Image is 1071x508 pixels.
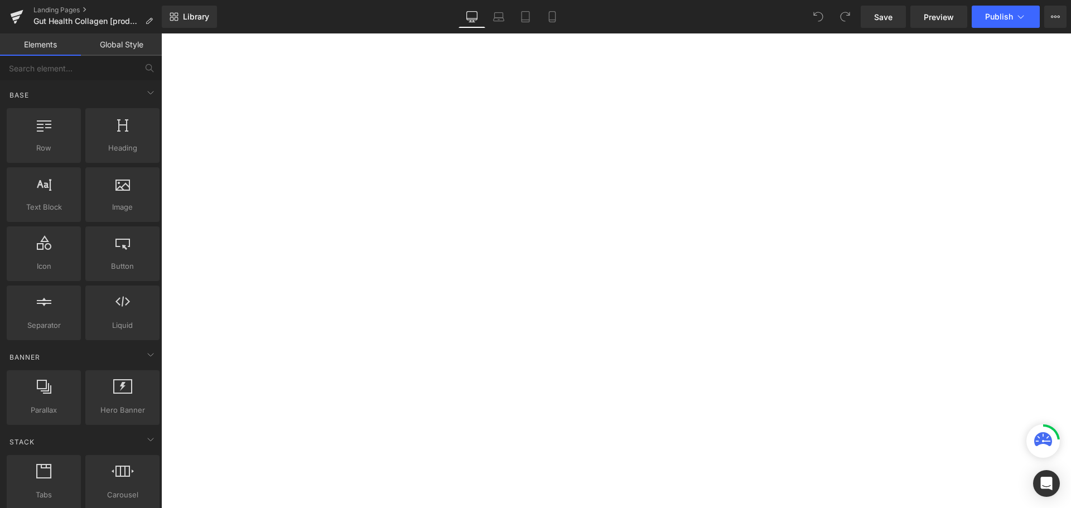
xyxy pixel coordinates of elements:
span: Publish [985,12,1013,21]
a: Tablet [512,6,539,28]
span: Library [183,12,209,22]
span: Tabs [10,489,78,501]
button: Undo [807,6,829,28]
span: Gut Health Collagen [product section + [DATE]] [33,17,141,26]
a: New Library [162,6,217,28]
span: Heading [89,142,156,154]
a: Landing Pages [33,6,162,14]
span: Base [8,90,30,100]
span: Liquid [89,320,156,331]
span: Parallax [10,404,78,416]
span: Carousel [89,489,156,501]
span: Banner [8,352,41,362]
span: Image [89,201,156,213]
button: Publish [972,6,1040,28]
a: Global Style [81,33,162,56]
button: More [1044,6,1067,28]
span: Button [89,260,156,272]
span: Row [10,142,78,154]
div: Open Intercom Messenger [1033,470,1060,497]
span: Stack [8,437,36,447]
span: Text Block [10,201,78,213]
span: Hero Banner [89,404,156,416]
a: Desktop [459,6,485,28]
span: Separator [10,320,78,331]
span: Preview [924,11,954,23]
span: Icon [10,260,78,272]
a: Laptop [485,6,512,28]
button: Redo [834,6,856,28]
a: Preview [910,6,967,28]
a: Mobile [539,6,566,28]
span: Save [874,11,893,23]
